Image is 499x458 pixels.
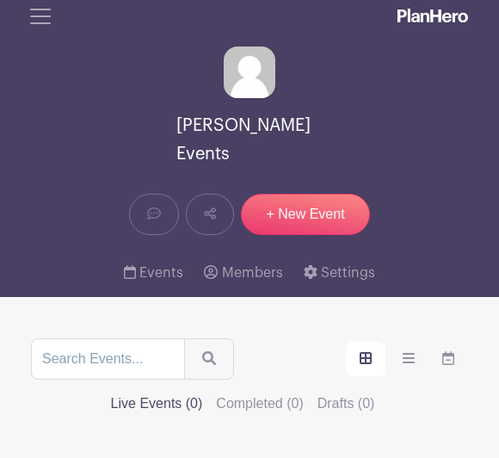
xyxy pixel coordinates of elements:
[139,266,183,280] span: Events
[222,266,283,280] span: Members
[241,194,370,235] a: + New Event
[176,112,331,169] span: [PERSON_NAME] Events
[111,393,389,414] div: filters
[124,249,183,297] a: Events
[216,393,303,414] label: Completed (0)
[111,393,203,414] label: Live Events (0)
[204,249,282,297] a: Members
[346,342,468,376] div: order and view
[304,249,375,297] a: Settings
[317,393,375,414] label: Drafts (0)
[321,266,375,280] span: Settings
[31,338,185,380] input: Search Events...
[397,9,468,22] img: logo_white-6c42ec7e38ccf1d336a20a19083b03d10ae64f83f12c07503d8b9e83406b4c7d.svg
[224,46,275,98] img: default-ce2991bfa6775e67f084385cd625a349d9dcbb7a52a09fb2fda1e96e2d18dcdb.png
